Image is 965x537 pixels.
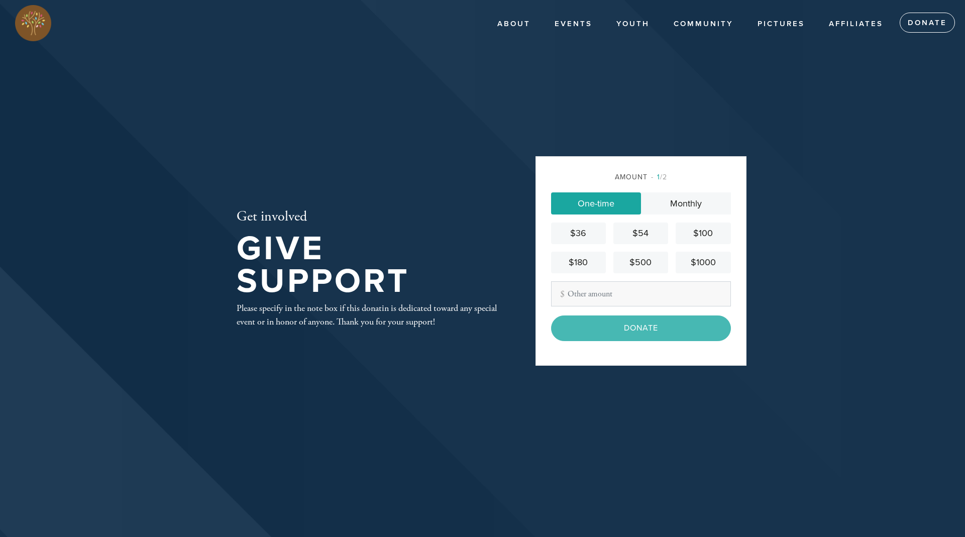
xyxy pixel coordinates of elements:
a: Events [547,15,600,34]
a: $100 [676,223,730,244]
a: About [490,15,538,34]
a: Youth [609,15,657,34]
a: $180 [551,252,606,273]
div: Amount [551,172,731,182]
a: One-time [551,192,641,214]
div: $100 [680,227,726,240]
h1: Give Support [237,233,503,297]
a: $1000 [676,252,730,273]
a: Community [666,15,741,34]
div: $180 [555,256,602,269]
span: 1 [657,173,660,181]
a: PICTURES [750,15,812,34]
div: Please specify in the note box if this donatin is dedicated toward any special event or in honor ... [237,301,503,329]
h2: Get involved [237,208,503,226]
a: Affiliates [821,15,891,34]
a: Monthly [641,192,731,214]
div: $54 [617,227,664,240]
a: Donate [900,13,955,33]
a: $36 [551,223,606,244]
div: $1000 [680,256,726,269]
img: Full%20Color%20Icon.png [15,5,51,41]
a: $54 [613,223,668,244]
div: $500 [617,256,664,269]
a: $500 [613,252,668,273]
span: /2 [651,173,667,181]
input: Other amount [551,281,731,306]
div: $36 [555,227,602,240]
